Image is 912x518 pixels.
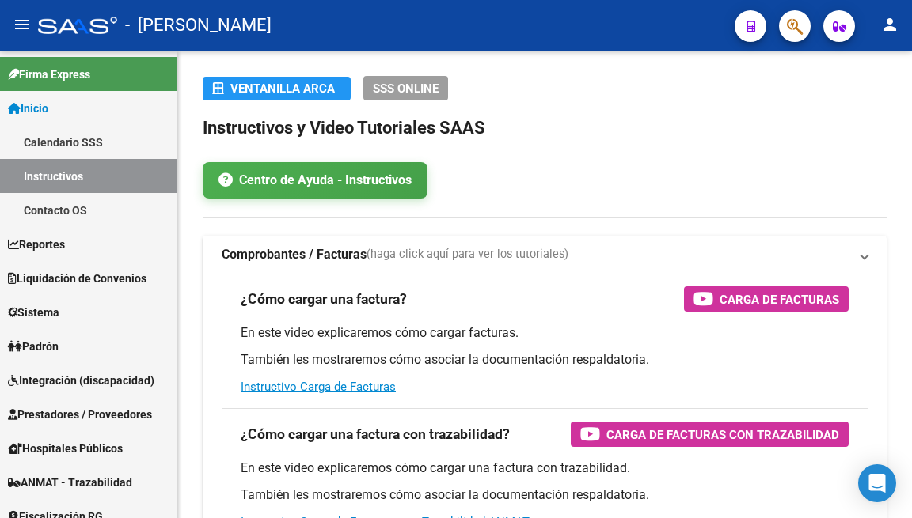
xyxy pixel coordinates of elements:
span: Hospitales Públicos [8,440,123,457]
p: En este video explicaremos cómo cargar facturas. [241,324,849,342]
span: Inicio [8,100,48,117]
span: Reportes [8,236,65,253]
mat-icon: menu [13,15,32,34]
span: Firma Express [8,66,90,83]
h3: ¿Cómo cargar una factura con trazabilidad? [241,423,510,445]
span: SSS ONLINE [373,81,439,96]
strong: Comprobantes / Facturas [222,246,367,263]
span: Sistema [8,304,59,321]
div: Open Intercom Messenger [858,464,896,502]
a: Centro de Ayuda - Instructivos [203,162,427,199]
button: SSS ONLINE [363,76,448,100]
mat-icon: person [880,15,899,34]
span: Carga de Facturas [720,289,839,309]
span: Prestadores / Proveedores [8,406,152,423]
p: También les mostraremos cómo asociar la documentación respaldatoria. [241,486,849,504]
div: Ventanilla ARCA [212,77,341,100]
span: Carga de Facturas con Trazabilidad [606,425,839,444]
span: Integración (discapacidad) [8,372,154,389]
span: (haga click aquí para ver los tutoriales) [367,246,568,263]
p: También les mostraremos cómo asociar la documentación respaldatoria. [241,351,849,369]
h3: ¿Cómo cargar una factura? [241,288,407,310]
span: - [PERSON_NAME] [125,8,272,43]
p: En este video explicaremos cómo cargar una factura con trazabilidad. [241,459,849,477]
span: Padrón [8,338,59,355]
h2: Instructivos y Video Tutoriales SAAS [203,113,887,143]
mat-expansion-panel-header: Comprobantes / Facturas(haga click aquí para ver los tutoriales) [203,236,887,274]
span: ANMAT - Trazabilidad [8,474,132,491]
a: Instructivo Carga de Facturas [241,380,396,394]
button: Carga de Facturas [684,286,849,312]
span: Liquidación de Convenios [8,270,146,287]
button: Carga de Facturas con Trazabilidad [571,422,849,447]
button: Ventanilla ARCA [203,77,351,100]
